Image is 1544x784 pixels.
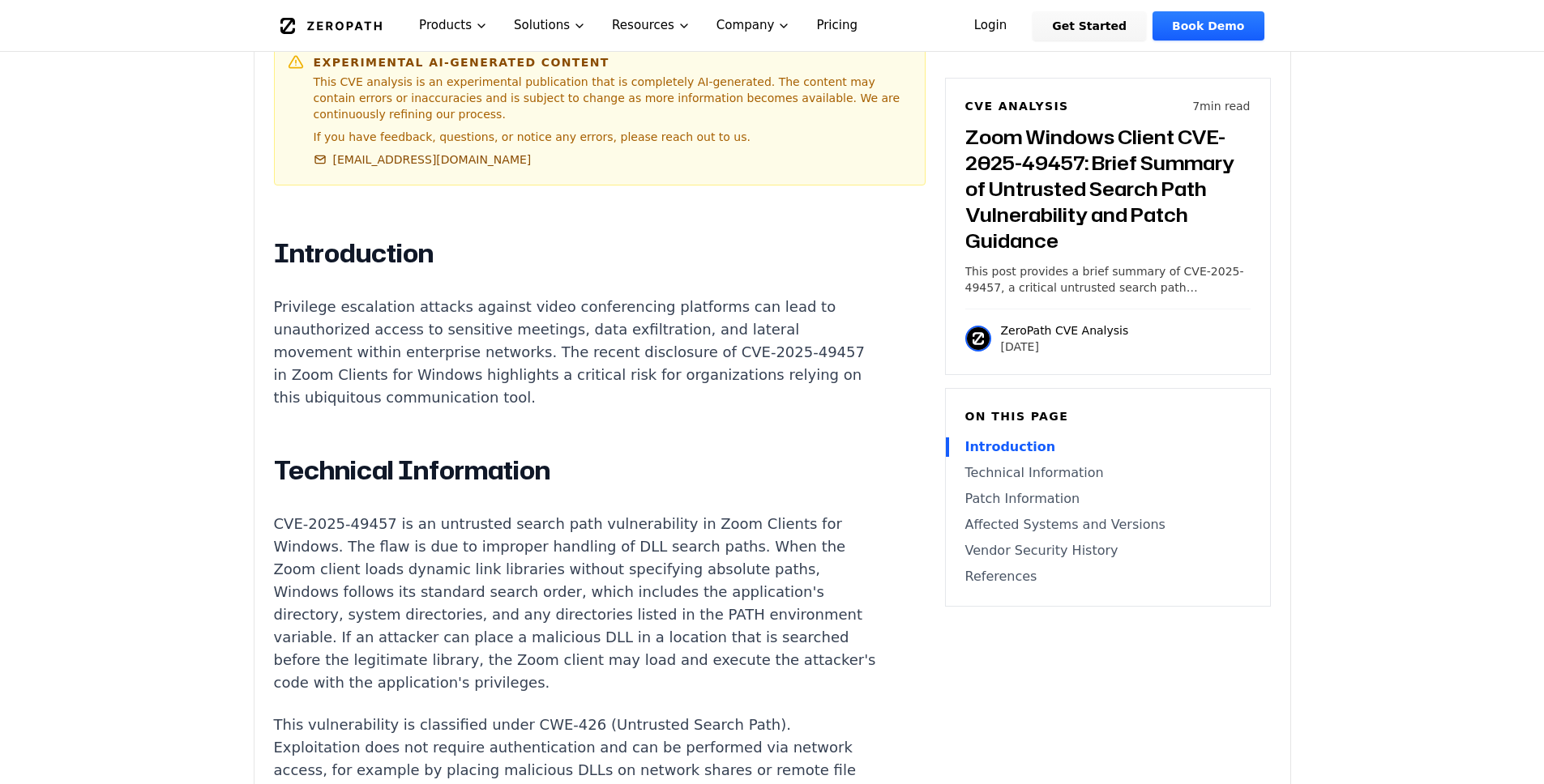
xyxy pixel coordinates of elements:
[965,463,1251,483] a: Technical Information
[1153,11,1264,40] a: Book Demo
[965,489,1251,509] a: Patch Information
[965,515,1251,535] a: Affected Systems and Versions
[274,513,877,694] p: CVE-2025-49457 is an untrusted search path vulnerability in Zoom Clients for Windows. The flaw is...
[274,454,877,487] h2: Technical Information
[1033,11,1146,40] a: Get Started
[314,151,532,168] a: [EMAIL_ADDRESS][DOMAIN_NAME]
[314,54,912,70] h6: Experimental AI-Generated Content
[965,567,1251,586] a: References
[965,408,1251,424] h6: On this page
[965,437,1251,457] a: Introduction
[1192,98,1250,114] p: 7 min read
[314,129,912,145] p: If you have feedback, questions, or notice any errors, please reach out to us.
[965,124,1251,254] h3: Zoom Windows Client CVE-2025-49457: Brief Summary of Untrusted Search Path Vulnerability and Patc...
[965,326,991,352] img: ZeroPath CVE Analysis
[1001,322,1129,339] p: ZeroPath CVE Analysis
[1001,339,1129,355] p: [DATE]
[965,541,1251,560] a: Vendor Security History
[274,237,877,270] h2: Introduction
[965,263,1251,296] p: This post provides a brief summary of CVE-2025-49457, a critical untrusted search path vulnerabil...
[955,11,1027,40] a: Login
[314,74,912,122] p: This CVE analysis is an experimental publication that is completely AI-generated. The content may...
[274,296,877,409] p: Privilege escalation attacks against video conferencing platforms can lead to unauthorized access...
[965,98,1069,114] h6: CVE Analysis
